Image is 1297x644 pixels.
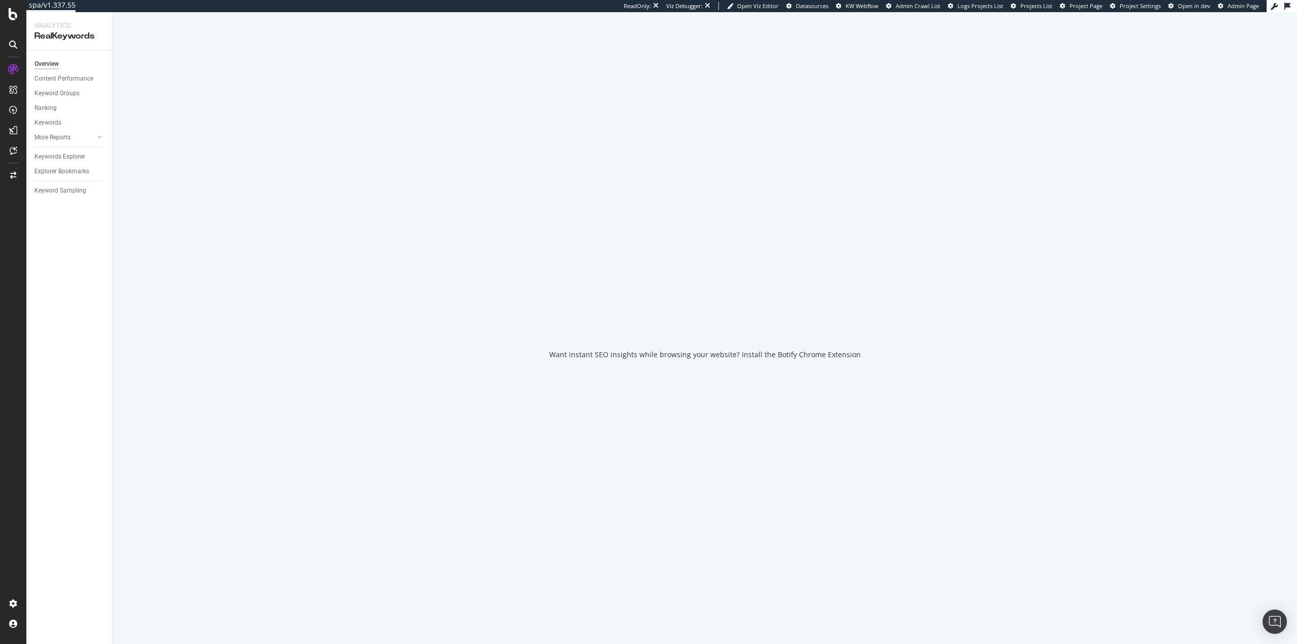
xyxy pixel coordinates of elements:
[896,2,940,10] span: Admin Crawl List
[846,2,879,10] span: KW Webflow
[1178,2,1210,10] span: Open in dev
[1263,610,1287,634] div: Open Intercom Messenger
[34,103,57,113] div: Ranking
[34,88,105,99] a: Keyword Groups
[34,166,105,177] a: Explorer Bookmarks
[34,103,105,113] a: Ranking
[34,118,105,128] a: Keywords
[34,166,89,177] div: Explorer Bookmarks
[549,350,861,360] div: Want instant SEO insights while browsing your website? Install the Botify Chrome Extension
[836,2,879,10] a: KW Webflow
[727,2,779,10] a: Open Viz Editor
[34,151,85,162] div: Keywords Explorer
[34,118,61,128] div: Keywords
[34,185,86,196] div: Keyword Sampling
[34,20,104,30] div: Analytics
[666,2,703,10] div: Viz Debugger:
[34,151,105,162] a: Keywords Explorer
[34,88,80,99] div: Keyword Groups
[624,2,651,10] div: ReadOnly:
[1070,2,1102,10] span: Project Page
[34,73,93,84] div: Content Performance
[34,30,104,42] div: RealKeywords
[1228,2,1259,10] span: Admin Page
[1110,2,1161,10] a: Project Settings
[34,132,70,143] div: More Reports
[34,73,105,84] a: Content Performance
[948,2,1003,10] a: Logs Projects List
[34,132,95,143] a: More Reports
[34,185,105,196] a: Keyword Sampling
[958,2,1003,10] span: Logs Projects List
[34,59,105,69] a: Overview
[668,297,741,333] div: animation
[886,2,940,10] a: Admin Crawl List
[1011,2,1052,10] a: Projects List
[786,2,828,10] a: Datasources
[1168,2,1210,10] a: Open in dev
[1020,2,1052,10] span: Projects List
[34,59,59,69] div: Overview
[737,2,779,10] span: Open Viz Editor
[796,2,828,10] span: Datasources
[1218,2,1259,10] a: Admin Page
[1120,2,1161,10] span: Project Settings
[1060,2,1102,10] a: Project Page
